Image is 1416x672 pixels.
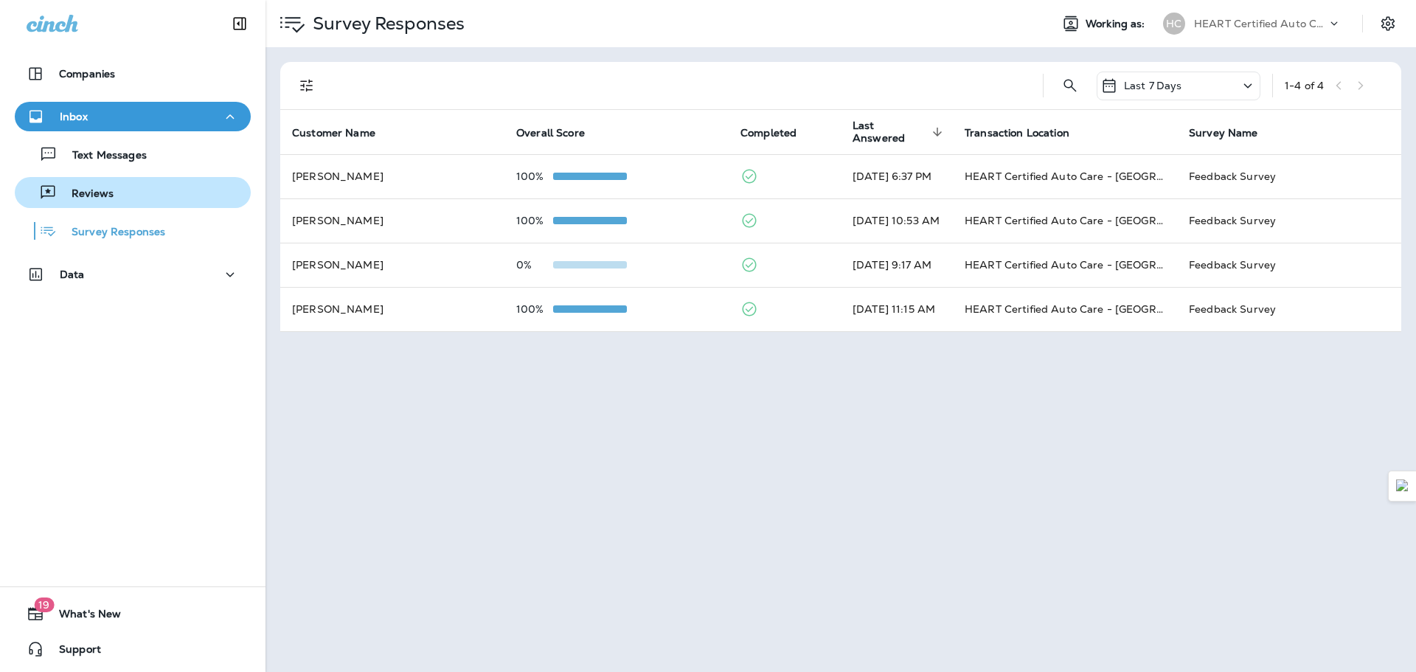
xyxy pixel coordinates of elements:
td: Feedback Survey [1177,198,1401,243]
td: [DATE] 11:15 AM [841,287,953,331]
span: Survey Name [1189,127,1258,139]
p: Inbox [60,111,88,122]
span: Last Answered [853,119,928,145]
p: 100% [516,170,553,182]
td: [DATE] 9:17 AM [841,243,953,287]
button: Search Survey Responses [1055,71,1085,100]
button: 19What's New [15,599,251,628]
p: 0% [516,259,553,271]
span: Transaction Location [965,126,1089,139]
td: HEART Certified Auto Care - [GEOGRAPHIC_DATA] [953,287,1177,331]
span: Completed [740,126,816,139]
div: HC [1163,13,1185,35]
span: Overall Score [516,126,604,139]
button: Filters [292,71,322,100]
span: Support [44,643,101,661]
button: Companies [15,59,251,89]
td: Feedback Survey [1177,287,1401,331]
button: Support [15,634,251,664]
div: 1 - 4 of 4 [1285,80,1324,91]
td: Feedback Survey [1177,154,1401,198]
p: Survey Responses [57,226,165,240]
td: [PERSON_NAME] [280,154,504,198]
span: Survey Name [1189,126,1277,139]
button: Collapse Sidebar [219,9,260,38]
span: Customer Name [292,126,395,139]
span: Completed [740,127,796,139]
span: Transaction Location [965,127,1069,139]
td: HEART Certified Auto Care - [GEOGRAPHIC_DATA] [953,154,1177,198]
p: HEART Certified Auto Care [1194,18,1327,30]
span: Customer Name [292,127,375,139]
td: [PERSON_NAME] [280,287,504,331]
span: Overall Score [516,127,585,139]
button: Survey Responses [15,215,251,246]
p: 100% [516,215,553,226]
p: Text Messages [58,149,147,163]
button: Data [15,260,251,289]
td: HEART Certified Auto Care - [GEOGRAPHIC_DATA] [953,243,1177,287]
td: [PERSON_NAME] [280,243,504,287]
button: Text Messages [15,139,251,170]
button: Inbox [15,102,251,131]
td: [DATE] 10:53 AM [841,198,953,243]
td: [PERSON_NAME] [280,198,504,243]
span: Working as: [1086,18,1148,30]
span: 19 [34,597,54,612]
td: [DATE] 6:37 PM [841,154,953,198]
p: 100% [516,303,553,315]
p: Reviews [57,187,114,201]
span: What's New [44,608,121,626]
td: Feedback Survey [1177,243,1401,287]
td: HEART Certified Auto Care - [GEOGRAPHIC_DATA] [953,198,1177,243]
p: Last 7 Days [1124,80,1182,91]
img: Detect Auto [1396,479,1409,493]
p: Data [60,269,85,280]
span: Last Answered [853,119,947,145]
button: Settings [1375,10,1401,37]
p: Companies [59,68,115,80]
p: Survey Responses [307,13,465,35]
button: Reviews [15,177,251,208]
